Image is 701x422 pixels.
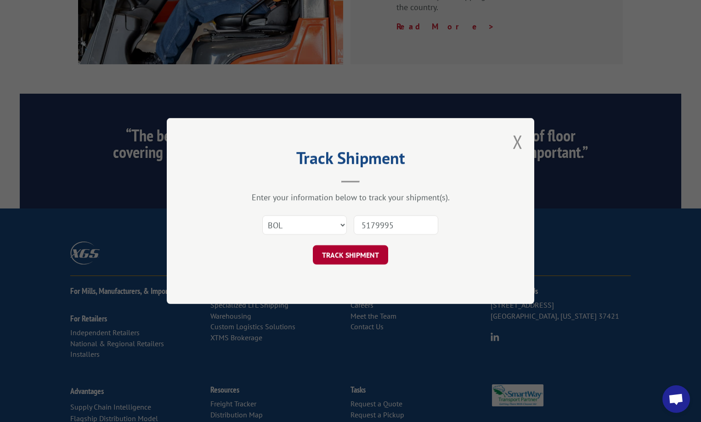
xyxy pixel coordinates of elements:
button: TRACK SHIPMENT [313,245,388,264]
input: Number(s) [354,215,438,235]
a: Open chat [662,385,690,413]
h2: Track Shipment [213,152,488,169]
button: Close modal [513,129,523,154]
div: Enter your information below to track your shipment(s). [213,192,488,203]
